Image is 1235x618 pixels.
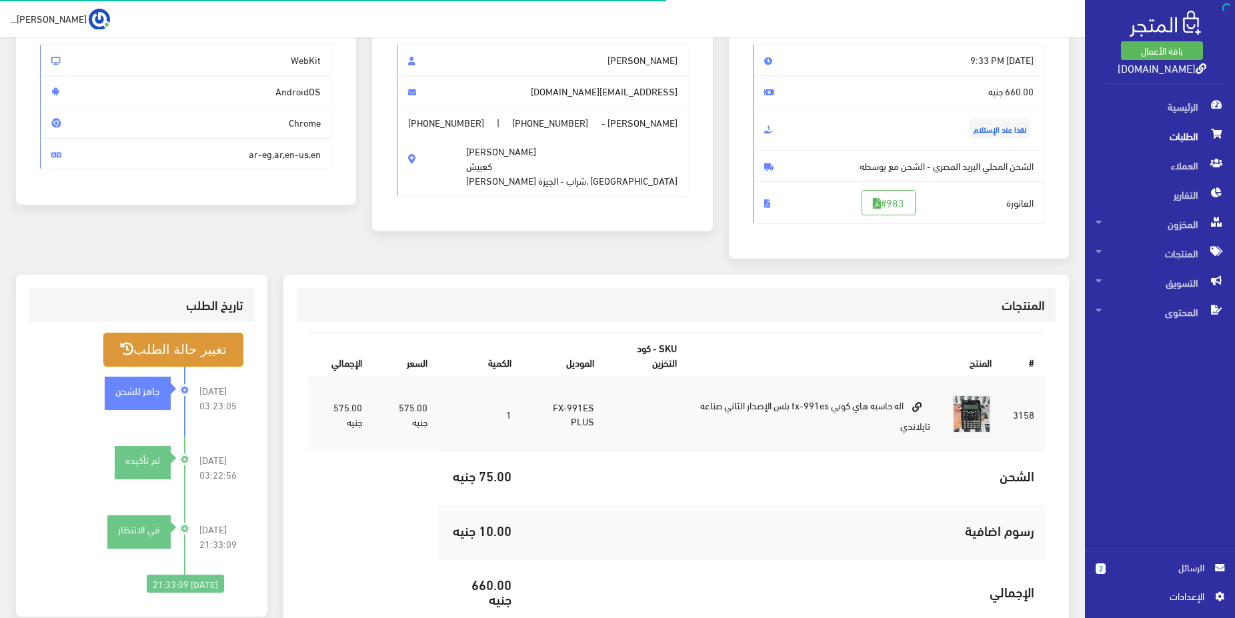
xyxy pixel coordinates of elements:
[753,150,1045,182] span: الشحن المحلي البريد المصري - الشحن مع بوسطه
[199,453,243,482] span: [DATE] 03:22:56
[307,299,1045,311] h3: المنتجات
[1096,92,1224,121] span: الرئيسية
[1085,151,1235,180] a: العملاء
[1116,560,1204,575] span: الرسائل
[438,333,522,377] th: الكمية
[449,468,511,483] h5: 75.00 جنيه
[408,115,484,130] span: [PHONE_NUMBER]
[1096,297,1224,327] span: المحتوى
[397,107,689,197] span: [PERSON_NAME] - |
[753,181,1045,224] span: الفاتورة
[89,9,110,30] img: ...
[1118,58,1206,77] a: [DOMAIN_NAME]
[199,522,243,551] span: [DATE] 21:33:09
[1096,151,1224,180] span: العملاء
[1002,333,1045,377] th: #
[115,383,160,397] strong: جاهز للشحن
[373,333,438,377] th: السعر
[397,44,689,76] span: [PERSON_NAME]
[862,190,916,215] a: #983
[1085,180,1235,209] a: التقارير
[1085,239,1235,268] a: المنتجات
[1002,377,1045,451] td: 3158
[688,333,1002,377] th: المنتج
[1096,563,1106,574] span: 2
[533,584,1035,599] h5: اﻹجمالي
[107,522,171,537] div: في الانتظار
[11,8,110,29] a: ... [PERSON_NAME]...
[1130,11,1201,37] img: .
[1106,589,1204,603] span: اﻹعدادات
[533,523,1035,537] h5: رسوم اضافية
[11,10,87,27] span: [PERSON_NAME]...
[1085,121,1235,151] a: الطلبات
[1096,268,1224,297] span: التسويق
[1096,560,1224,589] a: 2 الرسائل
[522,333,605,377] th: الموديل
[522,377,605,451] td: FX-991ES PLUS
[753,44,1045,76] span: [DATE] 9:33 PM
[1085,92,1235,121] a: الرئيسية
[1085,209,1235,239] a: المخزون
[307,333,373,377] th: اﻹجمالي
[970,119,1030,139] span: نقدا عند الإستلام
[466,130,678,188] span: [PERSON_NAME] كعبيش [PERSON_NAME] شراب - الجيزة, [GEOGRAPHIC_DATA]
[1096,589,1224,610] a: اﻹعدادات
[449,577,511,606] h5: 660.00 جنيه
[40,107,332,139] span: Chrome
[373,377,438,451] td: 575.00 جنيه
[147,575,224,593] div: [DATE] 21:33:09
[1096,121,1224,151] span: الطلبات
[1085,297,1235,327] a: المحتوى
[688,377,941,451] td: اله حاسبه هاي كوبي fx-991es بلس الإصدار الثاني صناعه تايلاندي
[115,453,171,467] div: تم تأكيده
[103,333,243,367] button: تغيير حالة الطلب
[307,377,373,451] td: 575.00 جنيه
[40,299,243,311] h3: تاريخ الطلب
[533,468,1035,483] h5: الشحن
[199,383,243,413] span: [DATE] 03:23:05
[512,115,588,130] span: [PHONE_NUMBER]
[1096,180,1224,209] span: التقارير
[1096,239,1224,268] span: المنتجات
[438,377,522,451] td: 1
[40,138,332,170] span: ar-eg,ar,en-us,en
[753,75,1045,107] span: 660.00 جنيه
[40,44,332,76] span: WebKit
[1096,209,1224,239] span: المخزون
[397,75,689,107] span: [EMAIL_ADDRESS][DOMAIN_NAME]
[40,75,332,107] span: AndroidOS
[449,523,511,537] h5: 10.00 جنيه
[1121,41,1203,60] a: باقة الأعمال
[605,333,688,377] th: SKU - كود التخزين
